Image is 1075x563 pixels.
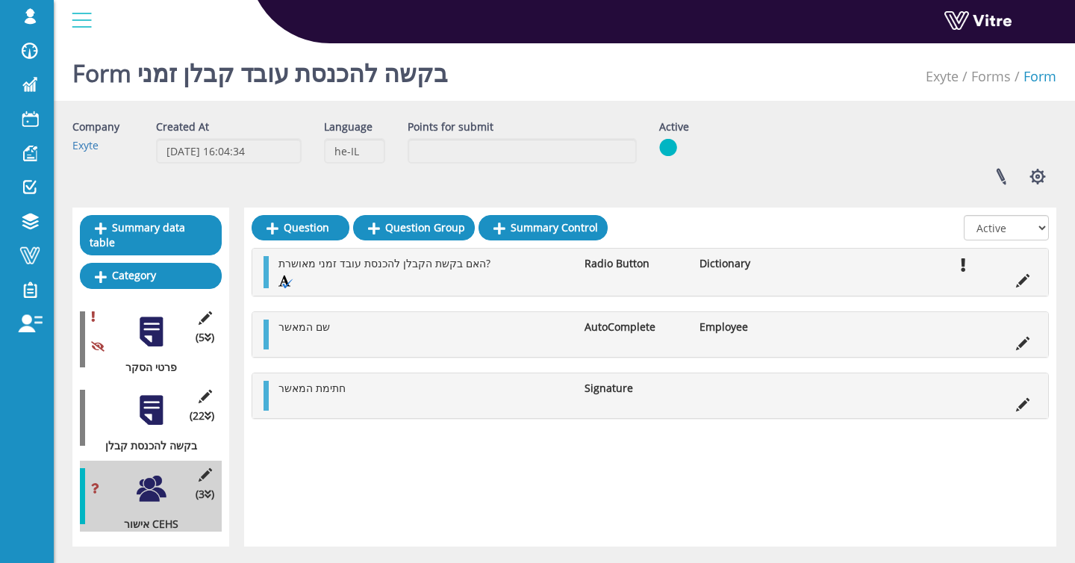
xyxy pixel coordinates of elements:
a: Exyte [72,138,99,152]
label: Created At [156,119,209,134]
label: Company [72,119,119,134]
label: Points for submit [408,119,493,134]
li: AutoComplete [577,320,692,335]
div: בקשה להכנסת קבלן [80,438,211,453]
li: Employee [692,320,807,335]
span: (3 ) [196,487,214,502]
li: Signature [577,381,692,396]
div: אישור CEHS [80,517,211,532]
span: חתימת המאשר [278,381,346,395]
div: פרטי הסקר [80,360,211,375]
li: Dictionary [692,256,807,271]
li: Radio Button [577,256,692,271]
a: Question Group [353,215,475,240]
a: Category [80,263,222,288]
a: Question [252,215,349,240]
span: האם בקשת הקבלן להכנסת עובד זמני מאושרת? [278,256,490,270]
a: Summary Control [479,215,608,240]
span: שם המאשר [278,320,330,334]
h1: Form בקשה להכנסת עובד קבלן זמני [72,37,448,101]
span: (5 ) [196,330,214,345]
li: Form [1011,67,1056,87]
a: Summary data table [80,215,222,255]
img: yes [659,138,677,157]
a: Exyte [926,67,959,85]
label: Active [659,119,689,134]
span: (22 ) [190,408,214,423]
a: Forms [971,67,1011,85]
label: Language [324,119,373,134]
